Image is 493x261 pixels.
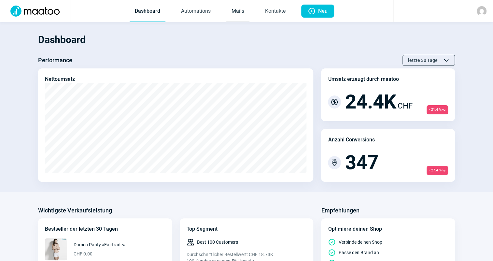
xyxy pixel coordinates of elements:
[38,205,112,216] h3: Wichtigste Verkaufsleistung
[38,29,455,51] h1: Dashboard
[260,1,291,22] a: Kontakte
[345,153,378,172] span: 347
[301,5,334,18] button: Neu
[328,225,448,233] div: Optimiere deinen Shop
[45,75,75,83] div: Nettoumsatz
[74,251,125,257] span: CHF 0.00
[7,6,63,17] img: Logo
[130,1,165,22] a: Dashboard
[45,225,165,233] div: Bestseller der letzten 30 Tagen
[328,75,399,83] div: Umsatz erzeugt durch maatoo
[74,241,125,248] span: Damen Panty «Fairtrade»
[338,249,379,256] span: Passe den Brand an
[197,239,238,245] span: Best 100 Customers
[408,55,438,65] span: letzte 30 Tage
[45,238,67,260] img: 68x68
[427,166,448,175] span: - 27.4 %
[318,5,328,18] span: Neu
[345,92,396,112] span: 24.4K
[338,239,382,245] span: Verbinde deinen Shop
[187,225,307,233] div: Top Segment
[397,100,412,112] span: CHF
[477,6,486,16] img: avatar
[38,55,72,65] h3: Performance
[328,136,374,144] div: Anzahl Conversions
[321,205,359,216] h3: Empfehlungen
[427,105,448,114] span: - 21.4 %
[226,1,249,22] a: Mails
[176,1,216,22] a: Automations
